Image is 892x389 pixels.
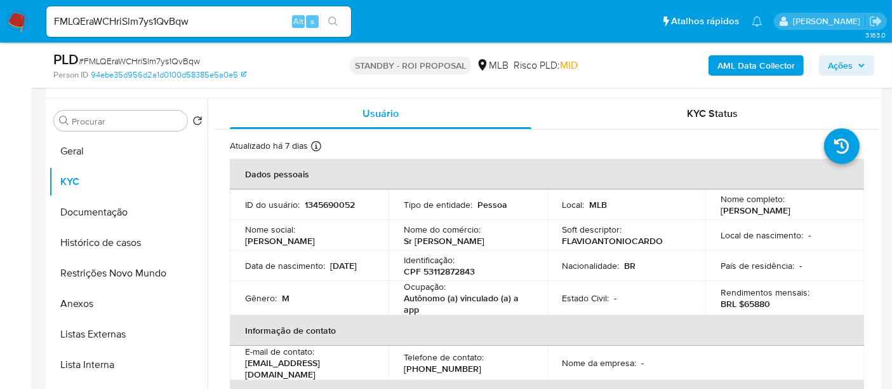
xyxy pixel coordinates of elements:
p: - [799,260,802,271]
p: Nome da empresa : [562,357,637,369]
a: Sair [869,15,882,28]
p: erico.trevizan@mercadopago.com.br [793,15,865,27]
button: Ações [819,55,874,76]
p: [DATE] [330,260,357,271]
span: Alt [293,15,303,27]
p: Telefone de contato : [404,351,484,363]
p: FLAVIOANTONIOCARDO [562,235,663,247]
p: E-mail de contato : [245,346,314,357]
p: - [808,229,811,241]
p: 1345690052 [305,199,355,210]
span: Ações [828,55,853,76]
p: - [615,292,617,304]
button: Histórico de casos [49,228,208,258]
button: Anexos [49,289,208,319]
div: MLB [476,58,509,72]
button: Restrições Novo Mundo [49,258,208,289]
span: s [310,15,314,27]
th: Dados pessoais [230,159,864,189]
button: Retornar ao pedido padrão [192,116,203,130]
p: ID do usuário : [245,199,300,210]
p: Atualizado há 7 dias [230,140,308,152]
p: Tipo de entidade : [404,199,472,210]
p: [PERSON_NAME] [721,205,790,216]
p: Nome do comércio : [404,224,481,235]
p: Nome social : [245,224,295,235]
p: Pessoa [477,199,507,210]
button: Procurar [59,116,69,126]
a: Notificações [752,16,762,27]
p: Nome completo : [721,193,785,205]
p: Gênero : [245,292,277,304]
button: Geral [49,136,208,167]
input: Procurar [72,116,182,127]
span: Atalhos rápidos [671,15,739,28]
p: Autônomo (a) vinculado (a) a app [404,292,527,315]
p: [EMAIL_ADDRESS][DOMAIN_NAME] [245,357,368,380]
p: Estado Civil : [562,292,609,304]
button: Listas Externas [49,319,208,350]
p: STANDBY - ROI PROPOSAL [350,57,471,74]
p: - [642,357,644,369]
span: KYC Status [688,106,738,121]
button: Lista Interna [49,350,208,380]
p: Ocupação : [404,281,446,292]
p: Sr [PERSON_NAME] [404,235,484,247]
p: Rendimentos mensais : [721,287,809,298]
p: CPF 53112872843 [404,266,475,277]
b: AML Data Collector [717,55,795,76]
span: Risco PLD: [514,58,578,72]
button: Documentação [49,197,208,228]
p: MLB [590,199,608,210]
b: PLD [53,49,79,69]
p: Nacionalidade : [562,260,620,271]
p: M [282,292,290,304]
span: # FMLQEraWCHriSlm7ys1QvBqw [79,55,200,67]
p: Data de nascimento : [245,260,325,271]
p: [PHONE_NUMBER] [404,363,481,374]
span: 3.163.0 [865,30,886,40]
p: País de residência : [721,260,794,271]
p: Soft descriptor : [562,224,622,235]
p: Identificação : [404,254,455,266]
p: BRL $65880 [721,298,770,310]
p: BR [625,260,636,271]
a: 94ebe35d956d2a1d0100d58385e5a0e5 [91,69,246,81]
p: Local de nascimento : [721,229,803,241]
span: Usuário [363,106,399,121]
button: KYC [49,167,208,197]
b: Person ID [53,69,88,81]
input: Pesquise usuários ou casos... [46,13,351,30]
button: AML Data Collector [709,55,804,76]
p: Local : [562,199,585,210]
p: [PERSON_NAME] [245,235,315,247]
th: Informação de contato [230,315,864,346]
button: search-icon [320,13,346,31]
span: MID [560,58,578,72]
